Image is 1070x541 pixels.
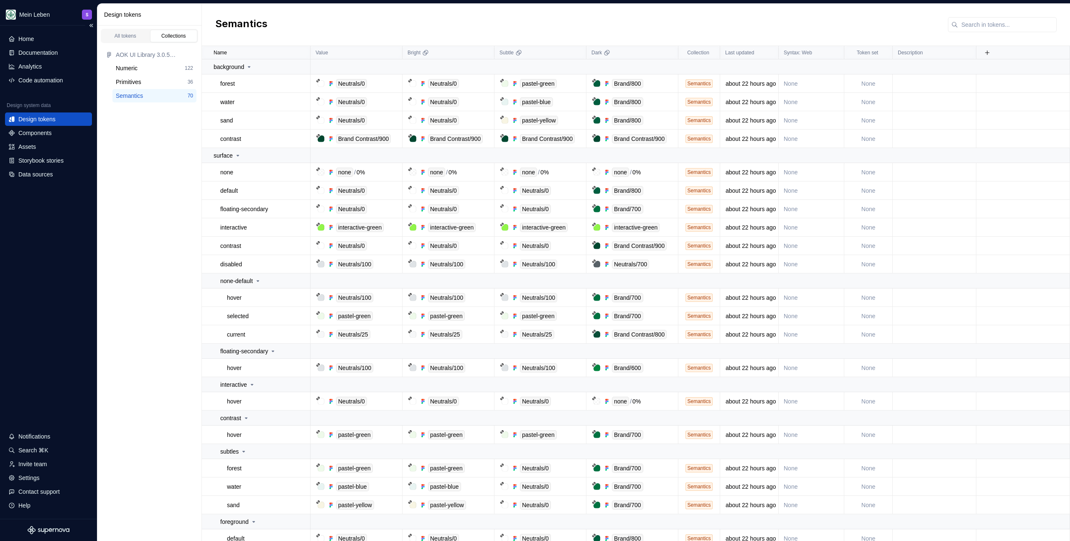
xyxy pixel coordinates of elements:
div: Semantics [685,397,712,406]
p: forest [220,79,235,88]
div: 36 [188,79,193,85]
div: about 22 hours ago [721,312,778,320]
svg: Supernova Logo [28,526,69,534]
div: Neutrals/25 [520,330,554,339]
div: Neutrals/0 [336,397,367,406]
div: about 22 hours ago [721,242,778,250]
td: None [844,496,893,514]
div: 70 [188,92,193,99]
div: Mein Leben [19,10,50,19]
div: / [446,168,448,177]
p: water [227,482,241,491]
div: about 22 hours ago [721,293,778,302]
div: 0% [632,397,641,406]
td: None [779,477,844,496]
div: Brand/700 [612,464,643,473]
div: Design tokens [104,10,198,19]
div: Neutrals/0 [336,116,367,125]
td: None [844,392,893,411]
div: Brand/800 [612,186,643,195]
div: Semantics [685,135,712,143]
div: 0% [632,168,641,177]
button: Search ⌘K [5,444,92,457]
div: Brand Contrast/900 [520,134,575,143]
td: None [779,163,844,181]
p: hover [227,397,242,406]
button: Notifications [5,430,92,443]
div: Semantics [685,168,712,176]
td: None [779,237,844,255]
div: Semantics [685,293,712,302]
div: interactive-green [520,223,568,232]
p: floating-secondary [220,347,268,355]
td: None [779,426,844,444]
p: Dark [591,49,602,56]
div: Semantics [685,205,712,213]
div: about 22 hours ago [721,260,778,268]
div: All tokens [104,33,146,39]
div: Data sources [18,170,53,179]
p: Last updated [725,49,754,56]
div: / [630,168,632,177]
div: / [354,168,356,177]
td: None [779,359,844,377]
button: Semantics70 [112,89,196,102]
div: Neutrals/100 [520,363,557,373]
div: about 22 hours ago [721,79,778,88]
div: Settings [18,474,40,482]
a: Primitives36 [112,75,196,89]
td: None [779,392,844,411]
div: / [630,397,632,406]
td: None [779,307,844,325]
p: background [214,63,244,71]
div: Numeric [116,64,138,72]
div: Neutrals/100 [428,293,465,302]
a: Storybook stories [5,154,92,167]
div: Neutrals/0 [520,464,551,473]
p: floating-secondary [220,205,268,213]
div: Brand/700 [612,311,643,321]
div: Brand/600 [612,363,643,373]
div: Brand/700 [612,204,643,214]
div: about 22 hours ago [721,186,778,195]
td: None [844,477,893,496]
div: none [336,168,353,177]
div: pastel-green [520,430,557,439]
div: Semantics [685,330,712,339]
div: about 22 hours ago [721,98,778,106]
div: Neutrals/100 [520,293,557,302]
div: about 22 hours ago [721,135,778,143]
p: water [220,98,234,106]
a: Code automation [5,74,92,87]
a: Assets [5,140,92,153]
button: Contact support [5,485,92,498]
h2: Semantics [215,17,267,32]
p: interactive [220,380,247,389]
div: Semantics [685,501,712,509]
td: None [844,459,893,477]
div: Semantics [685,364,712,372]
div: about 22 hours ago [721,431,778,439]
div: about 22 hours ago [721,168,778,176]
input: Search in tokens... [958,17,1057,32]
div: Analytics [18,62,42,71]
td: None [779,130,844,148]
div: about 22 hours ago [721,330,778,339]
div: Semantics [685,186,712,195]
td: None [844,93,893,111]
div: Semantics [685,98,712,106]
div: pastel-green [336,430,373,439]
td: None [779,200,844,218]
td: None [844,181,893,200]
div: Neutrals/0 [428,204,459,214]
p: surface [214,151,233,160]
div: Brand/700 [612,500,643,510]
div: interactive-green [612,223,660,232]
div: Search ⌘K [18,446,48,454]
div: pastel-green [336,311,373,321]
div: Semantics [685,312,712,320]
td: None [779,325,844,344]
div: Neutrals/0 [520,500,551,510]
p: contrast [220,242,241,250]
